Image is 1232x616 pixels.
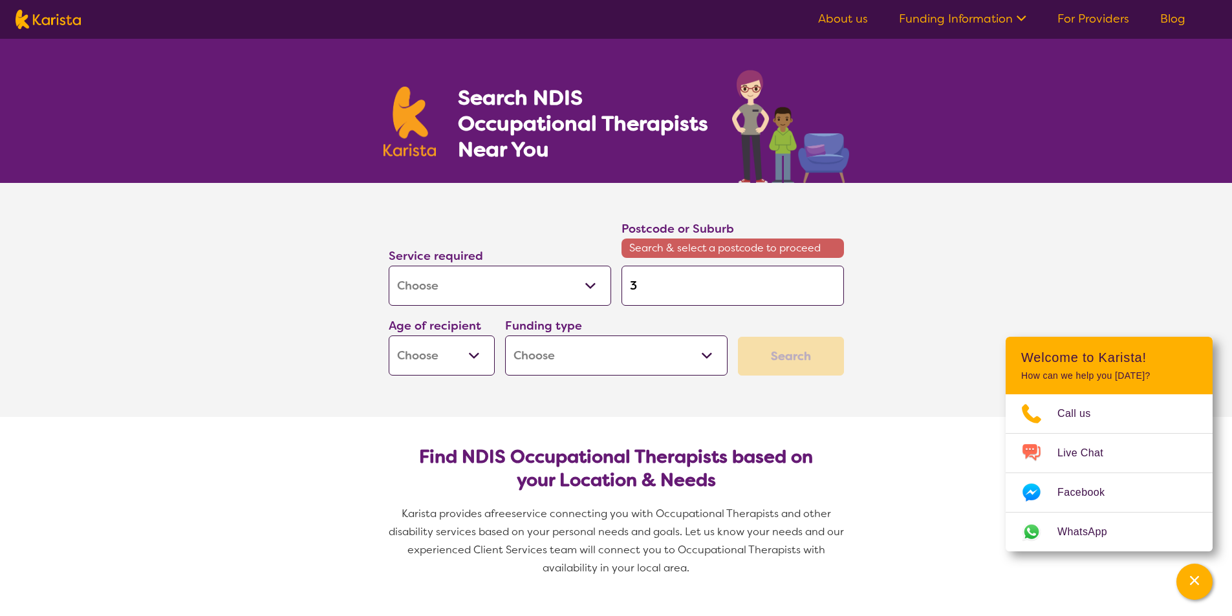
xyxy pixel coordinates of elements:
img: Karista logo [384,87,437,156]
span: Facebook [1057,483,1120,502]
label: Postcode or Suburb [621,221,734,237]
h2: Find NDIS Occupational Therapists based on your Location & Needs [399,445,834,492]
span: WhatsApp [1057,522,1123,542]
p: How can we help you [DATE]? [1021,370,1197,381]
span: Karista provides a [402,507,491,520]
a: Funding Information [899,11,1026,27]
input: Type [621,266,844,306]
span: service connecting you with Occupational Therapists and other disability services based on your p... [389,507,847,575]
a: For Providers [1057,11,1129,27]
h1: Search NDIS Occupational Therapists Near You [458,85,709,162]
ul: Choose channel [1006,394,1213,551]
h2: Welcome to Karista! [1021,350,1197,365]
a: About us [818,11,868,27]
label: Age of recipient [389,318,481,334]
div: Channel Menu [1006,337,1213,551]
span: Call us [1057,404,1107,423]
label: Funding type [505,318,582,334]
a: Web link opens in a new tab. [1006,513,1213,551]
button: Channel Menu [1176,564,1213,600]
img: occupational-therapy [732,70,849,183]
span: Search & select a postcode to proceed [621,239,844,258]
span: free [491,507,512,520]
img: Karista logo [16,10,81,29]
a: Blog [1160,11,1185,27]
label: Service required [389,248,483,264]
span: Live Chat [1057,443,1119,463]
